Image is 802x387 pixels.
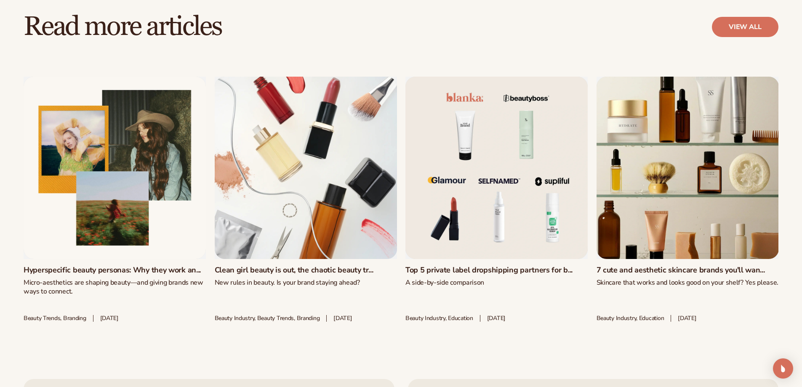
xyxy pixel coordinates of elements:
div: Open Intercom Messenger [773,358,793,379]
div: 3 / 50 [405,77,588,322]
div: 4 / 50 [597,77,779,322]
a: view all [712,17,778,37]
a: Clean girl beauty is out, the chaotic beauty tr... [215,266,397,275]
a: 7 cute and aesthetic skincare brands you'll wan... [597,266,779,275]
h2: Read more articles [24,13,221,41]
div: 1 / 50 [24,77,206,322]
a: Hyperspecific beauty personas: Why they work an... [24,266,206,275]
a: Top 5 private label dropshipping partners for b... [405,266,588,275]
div: 2 / 50 [215,77,397,322]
